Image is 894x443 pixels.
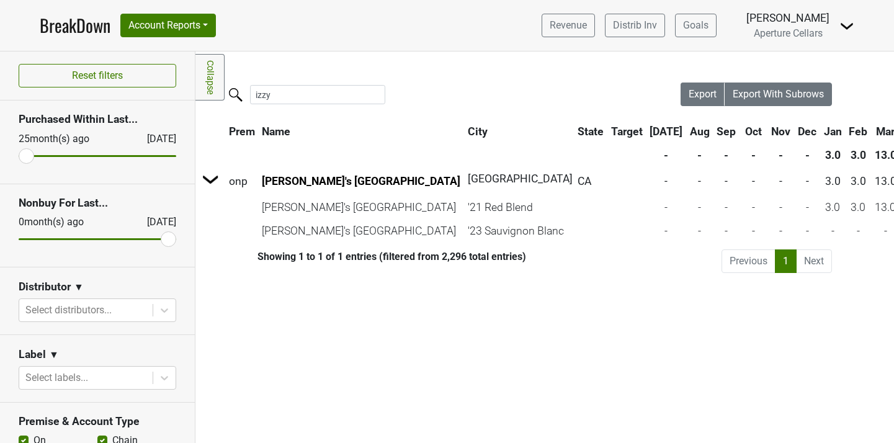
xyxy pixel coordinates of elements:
button: Export [681,83,725,106]
th: City: activate to sort column ascending [465,120,567,143]
td: - [714,196,740,218]
a: Distrib Inv [605,14,665,37]
span: Export With Subrows [733,88,824,100]
td: - [846,220,870,242]
th: 3.0 [846,144,870,166]
th: Jul: activate to sort column ascending [646,120,686,143]
span: - [698,175,701,187]
span: 3.0 [825,175,841,187]
td: onp [226,168,258,194]
th: - [740,144,767,166]
button: Account Reports [120,14,216,37]
th: Dec: activate to sort column ascending [795,120,820,143]
span: Target [611,125,643,138]
td: - [646,196,686,218]
div: [DATE] [136,132,176,146]
td: - [821,220,845,242]
span: CA [578,175,591,187]
td: - [769,220,794,242]
span: Prem [229,125,255,138]
th: Nov: activate to sort column ascending [769,120,794,143]
span: Name [262,125,290,138]
h3: Purchased Within Last... [19,113,176,126]
th: - [646,144,686,166]
span: - [752,175,755,187]
span: Export [689,88,717,100]
a: Collapse [195,54,225,101]
th: Target: activate to sort column ascending [608,120,646,143]
td: - [740,220,767,242]
th: - [769,144,794,166]
button: Reset filters [19,64,176,87]
span: - [664,175,668,187]
div: 0 month(s) ago [19,215,117,230]
th: Jan: activate to sort column ascending [821,120,845,143]
h3: Premise & Account Type [19,415,176,428]
th: Oct: activate to sort column ascending [740,120,767,143]
th: Aug: activate to sort column ascending [687,120,713,143]
th: - [687,144,713,166]
td: 3.0 [846,196,870,218]
td: - [687,196,713,218]
th: State: activate to sort column ascending [574,120,607,143]
h3: Label [19,348,46,361]
th: - [795,144,820,166]
td: - [769,196,794,218]
a: Goals [675,14,717,37]
td: [PERSON_NAME]'s [GEOGRAPHIC_DATA] [259,196,464,218]
h3: Nonbuy For Last... [19,197,176,210]
a: Revenue [542,14,595,37]
td: - [687,220,713,242]
span: ▼ [49,347,59,362]
div: 25 month(s) ago [19,132,117,146]
button: Export With Subrows [725,83,832,106]
th: 3.0 [821,144,845,166]
span: - [806,175,809,187]
td: 3.0 [821,196,845,218]
h3: Distributor [19,280,71,293]
span: - [779,175,782,187]
a: BreakDown [40,12,110,38]
th: Sep: activate to sort column ascending [714,120,740,143]
td: - [646,220,686,242]
th: Prem: activate to sort column ascending [226,120,258,143]
a: 1 [775,249,797,273]
th: - [714,144,740,166]
td: - [795,196,820,218]
td: - [795,220,820,242]
td: '23 Sauvignon Blanc [465,220,573,242]
span: [GEOGRAPHIC_DATA] [468,172,573,185]
th: Name: activate to sort column ascending [259,120,464,143]
td: [PERSON_NAME]'s [GEOGRAPHIC_DATA] [259,220,464,242]
span: 3.0 [851,175,866,187]
th: &nbsp;: activate to sort column ascending [197,120,225,143]
div: Showing 1 to 1 of 1 entries (filtered from 2,296 total entries) [195,251,526,262]
span: ▼ [74,280,84,295]
img: Dropdown Menu [839,19,854,34]
span: Aperture Cellars [754,27,823,39]
th: Feb: activate to sort column ascending [846,120,870,143]
td: - [740,196,767,218]
td: - [714,220,740,242]
a: [PERSON_NAME]'s [GEOGRAPHIC_DATA] [262,175,460,187]
img: Arrow right [202,170,220,189]
span: - [725,175,728,187]
div: [PERSON_NAME] [746,10,829,26]
td: '21 Red Blend [465,196,573,218]
div: [DATE] [136,215,176,230]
